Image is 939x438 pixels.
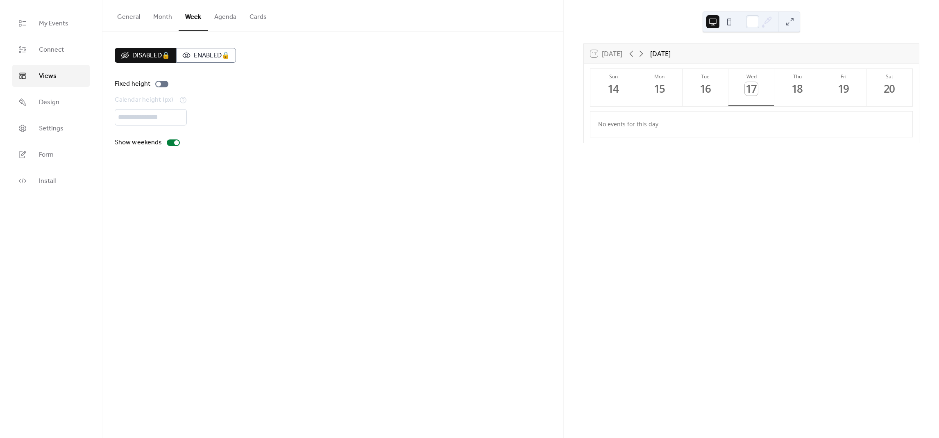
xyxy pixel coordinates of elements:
[12,39,90,61] a: Connect
[777,73,818,80] div: Thu
[39,19,68,29] span: My Events
[866,69,912,106] button: Sat20
[12,65,90,87] a: Views
[728,69,774,106] button: Wed17
[590,69,636,106] button: Sun14
[837,82,850,96] div: 19
[823,73,864,80] div: Fri
[39,176,56,186] span: Install
[639,73,680,80] div: Mon
[820,69,866,106] button: Fri19
[791,82,804,96] div: 18
[593,73,634,80] div: Sun
[883,82,896,96] div: 20
[653,82,666,96] div: 15
[39,71,57,81] span: Views
[592,114,912,134] div: No events for this day
[115,138,162,148] div: Show weekends
[12,117,90,139] a: Settings
[39,150,54,160] span: Form
[39,124,64,134] span: Settings
[12,12,90,34] a: My Events
[683,69,728,106] button: Tue16
[39,98,59,107] span: Design
[774,69,820,106] button: Thu18
[12,144,90,166] a: Form
[685,73,726,80] div: Tue
[12,170,90,192] a: Install
[869,73,910,80] div: Sat
[12,91,90,113] a: Design
[39,45,64,55] span: Connect
[636,69,682,106] button: Mon15
[731,73,772,80] div: Wed
[115,79,150,89] div: Fixed height
[745,82,758,96] div: 17
[650,49,671,59] div: [DATE]
[699,82,712,96] div: 16
[607,82,620,96] div: 14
